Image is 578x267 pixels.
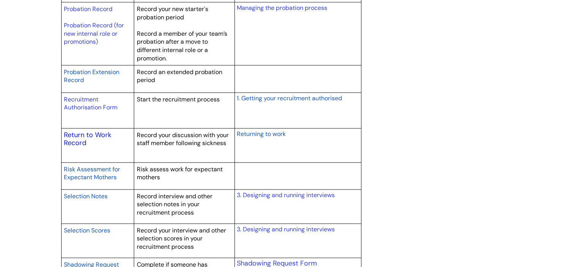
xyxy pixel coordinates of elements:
span: Selection Scores [64,226,110,234]
span: Record your interview and other selection scores in your recruitment process [137,226,226,251]
span: Record a member of your team’s probation after a move to different internal role or a promotion. [137,30,227,62]
a: Probation Record [64,5,112,13]
a: Recruitment Authorisation Form [64,95,117,112]
span: Returning to work [236,130,285,138]
a: Risk Assessment for Expectant Mothers [64,164,120,182]
a: Probation Record (for new internal role or promotions) [64,21,124,46]
span: Selection Notes [64,192,108,200]
span: Record your new starter's probation period [137,5,208,21]
a: Managing the probation process [236,4,327,12]
a: Selection Scores [64,226,110,235]
a: Returning to work [236,129,285,138]
span: Risk assess work for expectant mothers [137,165,223,182]
a: Selection Notes [64,191,108,201]
a: Return to Work Record [64,130,111,148]
a: 1. Getting your recruitment authorised [236,93,342,103]
span: Probation Extension Record [64,68,119,84]
a: 3. Designing and running interviews [236,225,334,233]
span: 1. Getting your recruitment authorised [236,94,342,102]
span: Record your discussion with your staff member following sickness [137,131,229,147]
a: Probation Extension Record [64,67,119,85]
span: Record interview and other selection notes in your recruitment process [137,192,212,216]
a: 3. Designing and running interviews [236,191,334,199]
span: Start the recruitment process [137,95,220,103]
span: Record an extended probation period [137,68,222,84]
